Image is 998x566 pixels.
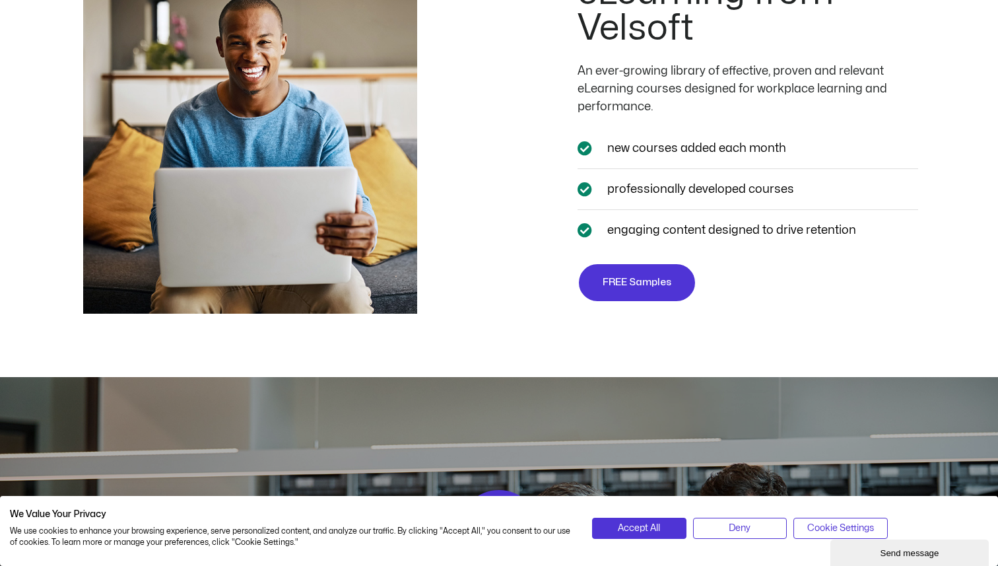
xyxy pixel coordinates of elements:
[793,518,888,539] button: Adjust cookie preferences
[693,518,787,539] button: Deny all cookies
[10,526,572,548] p: We use cookies to enhance your browsing experience, serve personalized content, and analyze our t...
[578,263,696,302] a: FREE Samples
[604,139,786,157] span: new courses added each month
[578,62,894,116] div: An ever-growing library of effective, proven and relevant eLearning courses designed for workplac...
[604,221,856,239] span: engaging content designed to drive retention
[618,521,660,536] span: Accept All
[592,518,686,539] button: Accept all cookies
[10,509,572,520] h2: We Value Your Privacy
[729,521,750,536] span: Deny
[807,521,874,536] span: Cookie Settings
[830,537,991,566] iframe: chat widget
[603,275,671,291] span: FREE Samples
[604,180,794,198] span: professionally developed courses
